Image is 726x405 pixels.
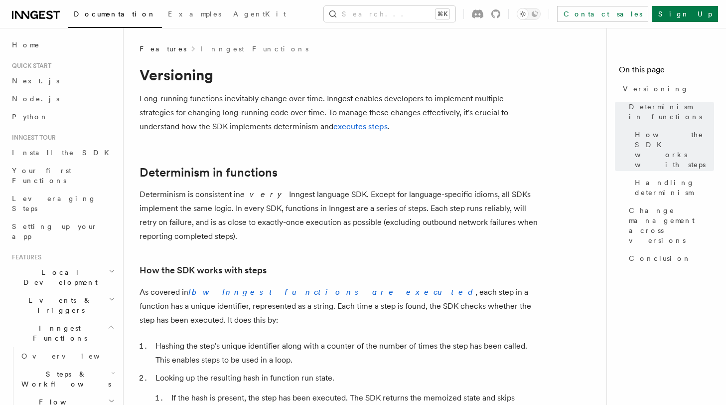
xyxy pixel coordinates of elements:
span: Your first Functions [12,167,71,185]
a: Node.js [8,90,117,108]
h4: On this page [619,64,714,80]
a: How the SDK works with steps [140,263,267,277]
span: Local Development [8,267,109,287]
span: Examples [168,10,221,18]
a: AgentKit [227,3,292,27]
span: Node.js [12,95,59,103]
span: Home [12,40,40,50]
span: Events & Triggers [8,295,109,315]
button: Local Development [8,263,117,291]
p: As covered in , each step in a function has a unique identifier, represented as a string. Each ti... [140,285,538,327]
span: Steps & Workflows [17,369,111,389]
a: Documentation [68,3,162,28]
button: Search...⌘K [324,6,455,22]
span: Features [8,253,41,261]
a: Your first Functions [8,162,117,190]
span: Overview [21,352,124,360]
em: every [240,190,289,199]
a: Versioning [619,80,714,98]
a: Sign Up [652,6,718,22]
a: Leveraging Steps [8,190,117,217]
button: Steps & Workflows [17,365,117,393]
a: Contact sales [557,6,648,22]
a: executes steps [333,122,388,131]
a: Next.js [8,72,117,90]
a: Determinism in functions [140,166,278,180]
button: Toggle dark mode [517,8,541,20]
a: Overview [17,347,117,365]
span: Handling determinism [635,178,714,198]
a: Inngest Functions [200,44,308,54]
span: Conclusion [629,253,691,263]
span: Change management across versions [629,205,714,245]
span: Versioning [623,84,689,94]
a: Home [8,36,117,54]
span: Leveraging Steps [12,195,96,212]
span: Python [12,113,48,121]
kbd: ⌘K [436,9,449,19]
span: Next.js [12,77,59,85]
button: Inngest Functions [8,319,117,347]
p: Determinism is consistent in Inngest language SDK. Except for language-specific idioms, all SDKs ... [140,188,538,243]
span: Features [140,44,186,54]
span: Determinism in functions [629,102,714,122]
span: Setting up your app [12,222,98,240]
a: Examples [162,3,227,27]
a: Determinism in functions [625,98,714,126]
span: Quick start [8,62,51,70]
span: Inngest Functions [8,323,108,343]
p: Long-running functions inevitably change over time. Inngest enables developers to implement multi... [140,92,538,134]
a: Setting up your app [8,217,117,245]
a: Handling determinism [631,174,714,202]
span: AgentKit [233,10,286,18]
a: Install the SDK [8,144,117,162]
a: How Inngest functions are executed [188,287,475,297]
a: Conclusion [625,249,714,267]
a: How the SDK works with steps [631,126,714,174]
h1: Versioning [140,66,538,84]
span: How the SDK works with steps [635,130,714,170]
span: Inngest tour [8,134,56,142]
button: Events & Triggers [8,291,117,319]
span: Documentation [74,10,156,18]
a: Python [8,108,117,126]
li: Hashing the step's unique identifier along with a counter of the number of times the step has bee... [152,339,538,367]
span: Install the SDK [12,149,115,157]
a: Change management across versions [625,202,714,249]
